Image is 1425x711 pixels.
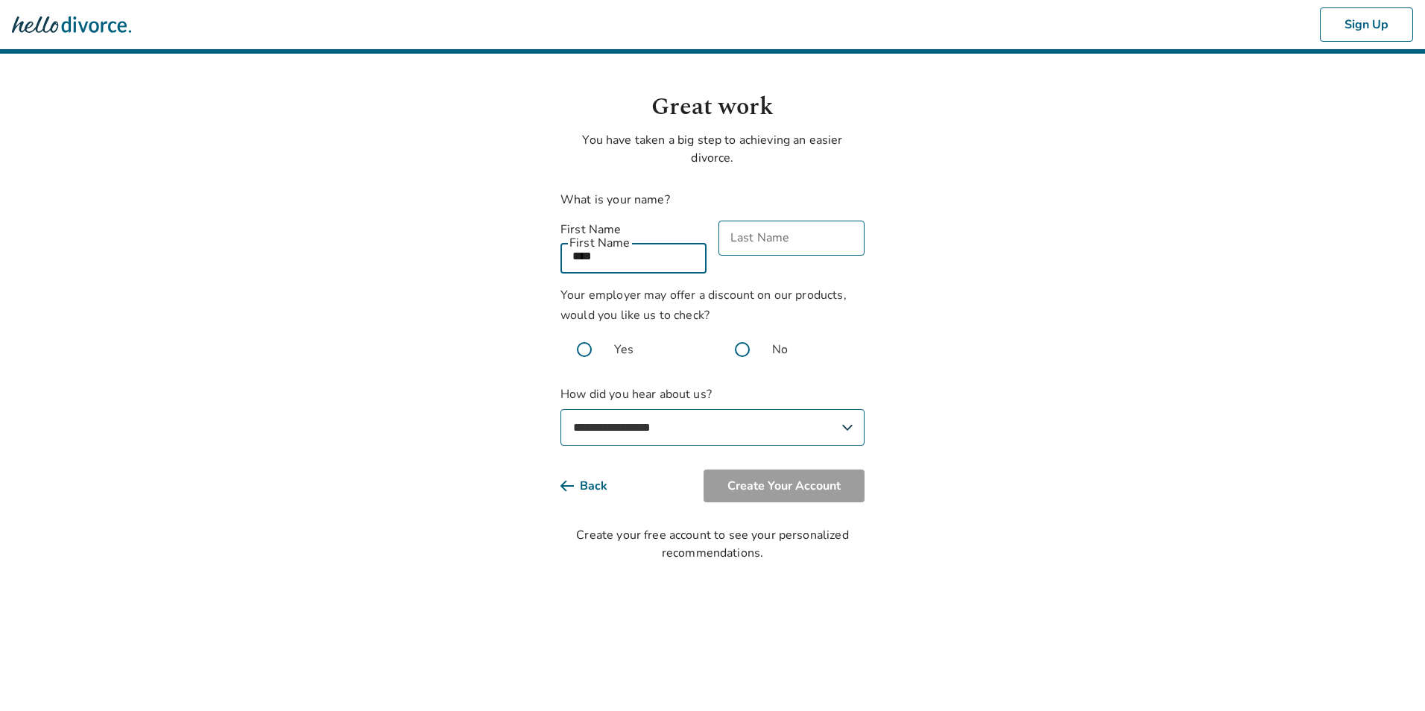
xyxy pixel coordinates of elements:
p: You have taken a big step to achieving an easier divorce. [560,131,865,167]
h1: Great work [560,89,865,125]
div: Create your free account to see your personalized recommendations. [560,526,865,562]
select: How did you hear about us? [560,409,865,446]
button: Sign Up [1320,7,1413,42]
label: First Name [560,221,707,238]
span: No [772,341,788,358]
button: Back [560,470,631,502]
button: Create Your Account [704,470,865,502]
img: Hello Divorce Logo [12,10,131,39]
label: How did you hear about us? [560,385,865,446]
label: What is your name? [560,192,670,208]
span: Yes [614,341,633,358]
iframe: Chat Widget [1350,639,1425,711]
span: Your employer may offer a discount on our products, would you like us to check? [560,287,847,323]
